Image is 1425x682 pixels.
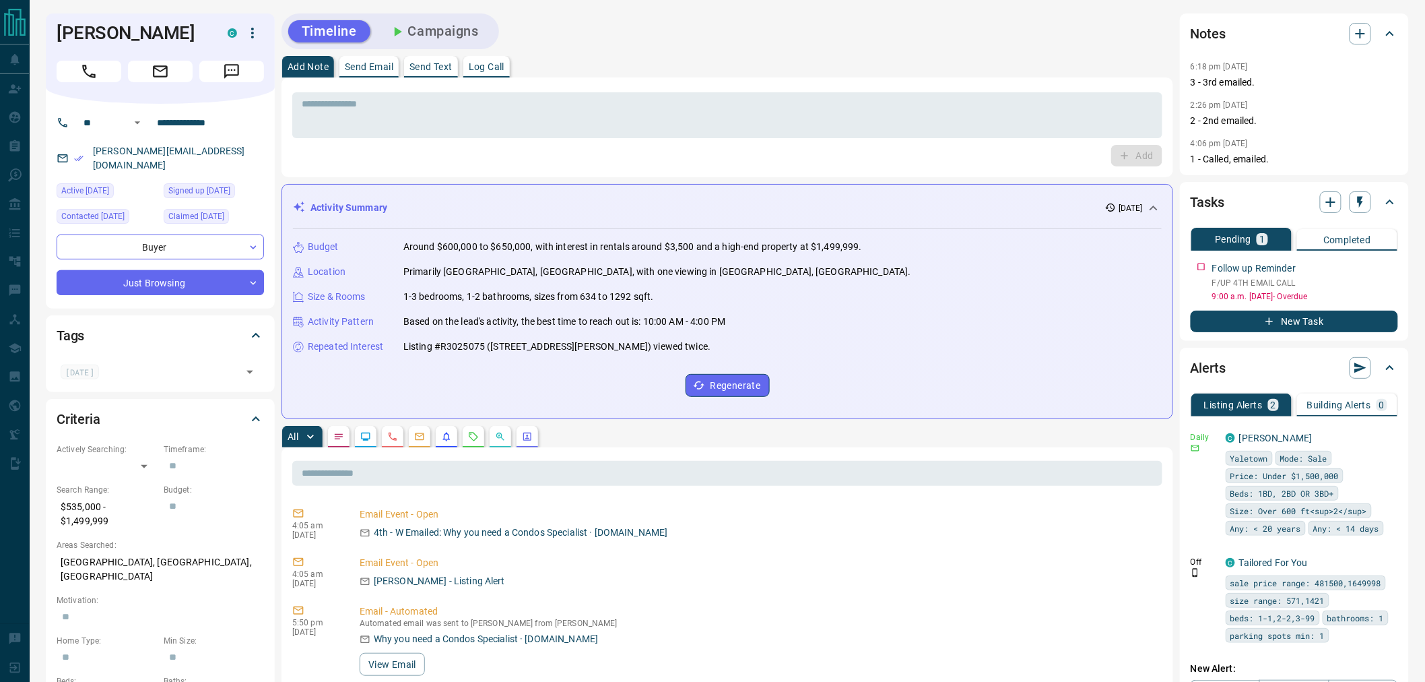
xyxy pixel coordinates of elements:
p: 6:18 pm [DATE] [1191,62,1248,71]
p: 4th - W Emailed: Why you need a Condos Specialist · [DOMAIN_NAME] [374,526,668,540]
p: Follow up Reminder [1212,261,1296,276]
p: Email - Automated [360,604,1157,619]
svg: Agent Actions [522,431,533,442]
div: Criteria [57,403,264,435]
p: Timeframe: [164,443,264,456]
p: $535,000 - $1,499,999 [57,496,157,532]
p: 9:00 a.m. [DATE] - Overdue [1212,290,1398,303]
p: Activity Summary [310,201,387,215]
p: Why you need a Condos Specialist · [DOMAIN_NAME] [374,632,598,646]
h2: Criteria [57,408,100,430]
span: Mode: Sale [1280,452,1327,465]
div: Buyer [57,235,264,259]
p: Listing #R3025075 ([STREET_ADDRESS][PERSON_NAME]) viewed twice. [403,340,710,354]
p: 2 [1271,400,1276,410]
p: [GEOGRAPHIC_DATA], [GEOGRAPHIC_DATA], [GEOGRAPHIC_DATA] [57,551,264,588]
p: Email Event - Open [360,556,1157,570]
span: sale price range: 481500,1649998 [1230,576,1381,590]
div: condos.ca [1226,433,1235,443]
p: Budget [308,240,339,254]
span: Any: < 20 years [1230,522,1301,535]
p: 1 - Called, emailed. [1191,152,1398,166]
button: Campaigns [376,20,492,42]
button: New Task [1191,311,1398,332]
p: Actively Searching: [57,443,157,456]
p: 3 - 3rd emailed. [1191,75,1398,90]
p: Motivation: [57,594,264,607]
span: Email [128,61,193,82]
h2: Tags [57,325,84,346]
span: Yaletown [1230,452,1268,465]
span: Claimed [DATE] [168,210,224,223]
p: [DATE] [292,530,339,540]
p: 2:26 pm [DATE] [1191,100,1248,110]
h1: [PERSON_NAME] [57,22,207,44]
p: 4:05 am [292,569,339,579]
p: Send Email [345,62,393,71]
p: Areas Searched: [57,539,264,551]
span: Message [199,61,264,82]
div: Just Browsing [57,270,264,295]
p: Primarily [GEOGRAPHIC_DATA], [GEOGRAPHIC_DATA], with one viewing in [GEOGRAPHIC_DATA], [GEOGRAPHI... [403,265,911,279]
p: 0 [1379,400,1385,410]
p: Min Size: [164,635,264,647]
p: 4:05 am [292,521,339,530]
p: [DATE] [1119,202,1143,214]
p: New Alert: [1191,662,1398,676]
span: Signed up [DATE] [168,184,230,197]
p: All [288,432,298,441]
p: Based on the lead's activity, the best time to reach out is: 10:00 AM - 4:00 PM [403,315,725,329]
button: Open [240,363,259,381]
p: [DATE] [292,579,339,588]
svg: Email Verified [74,154,84,163]
p: 2 - 2nd emailed. [1191,114,1398,128]
svg: Listing Alerts [441,431,452,442]
p: Home Type: [57,635,157,647]
div: condos.ca [1226,558,1235,567]
p: Building Alerts [1307,400,1371,410]
button: Open [129,115,145,131]
span: Any: < 14 days [1313,522,1379,535]
span: Contacted [DATE] [61,210,125,223]
p: Add Note [288,62,329,71]
span: bathrooms: 1 [1327,611,1384,625]
p: [DATE] [292,627,339,637]
a: Tailored For You [1239,557,1308,568]
svg: Requests [468,431,479,442]
p: [PERSON_NAME] - Listing Alert [374,574,505,588]
div: Activity Summary[DATE] [293,195,1162,220]
button: Timeline [288,20,370,42]
span: Active [DATE] [61,184,109,197]
h2: Notes [1191,23,1226,44]
svg: Push Notification Only [1191,568,1200,578]
div: Mon Sep 29 2025 [164,183,264,202]
div: Sat Oct 04 2025 [164,209,264,228]
svg: Emails [414,431,425,442]
p: Completed [1323,235,1371,245]
p: Automated email was sent to [PERSON_NAME] from [PERSON_NAME] [360,619,1157,628]
span: Price: Under $1,500,000 [1230,469,1339,483]
svg: Lead Browsing Activity [360,431,371,442]
p: F/UP 4TH EMAIL CALL [1212,277,1398,289]
svg: Opportunities [495,431,506,442]
p: Around $600,000 to $650,000, with interest in rentals around $3,500 and a high-end property at $1... [403,240,862,254]
button: View Email [360,653,425,676]
span: Call [57,61,121,82]
p: Pending [1215,235,1251,244]
div: Tags [57,319,264,352]
p: Budget: [164,484,264,496]
span: size range: 571,1421 [1230,594,1325,607]
span: Beds: 1BD, 2BD OR 3BD+ [1230,487,1334,500]
p: Size & Rooms [308,290,366,304]
div: Sat Oct 04 2025 [57,209,157,228]
svg: Calls [387,431,398,442]
p: Search Range: [57,484,157,496]
p: Off [1191,556,1218,568]
span: parking spots min: 1 [1230,629,1325,642]
p: Log Call [469,62,504,71]
a: [PERSON_NAME] [1239,433,1313,443]
div: Tasks [1191,186,1398,218]
p: Listing Alerts [1204,400,1263,410]
div: condos.ca [228,28,237,38]
svg: Email [1191,443,1200,453]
